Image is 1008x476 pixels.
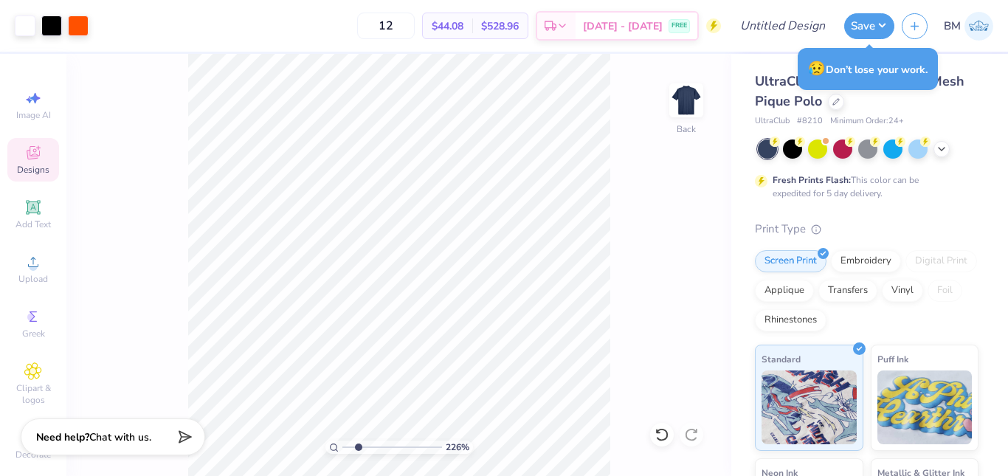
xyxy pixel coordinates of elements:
div: Embroidery [831,250,901,272]
input: – – [357,13,415,39]
img: Standard [762,370,857,444]
div: This color can be expedited for 5 day delivery. [773,173,954,200]
span: [DATE] - [DATE] [583,18,663,34]
div: Digital Print [905,250,977,272]
div: Screen Print [755,250,826,272]
div: Rhinestones [755,309,826,331]
span: 226 % [446,441,469,454]
img: Puff Ink [877,370,973,444]
img: Bronwyn Moore [964,12,993,41]
span: BM [944,18,961,35]
span: Standard [762,351,801,367]
span: Minimum Order: 24 + [830,115,904,128]
span: FREE [672,21,687,31]
img: Back [672,86,701,115]
div: Print Type [755,221,978,238]
div: Applique [755,280,814,302]
strong: Need help? [36,430,89,444]
span: $528.96 [481,18,519,34]
input: Untitled Design [728,11,837,41]
span: Designs [17,164,49,176]
span: Chat with us. [89,430,151,444]
button: Save [844,13,894,39]
div: Vinyl [882,280,923,302]
span: Greek [22,328,45,339]
span: Clipart & logos [7,382,59,406]
span: UltraClub [755,115,790,128]
div: Don’t lose your work. [798,48,938,90]
span: $44.08 [432,18,463,34]
span: Puff Ink [877,351,908,367]
span: Decorate [15,449,51,461]
div: Transfers [818,280,877,302]
span: Upload [18,273,48,285]
a: BM [944,12,993,41]
span: # 8210 [797,115,823,128]
strong: Fresh Prints Flash: [773,174,851,186]
div: Back [677,123,696,136]
span: Image AI [16,109,51,121]
span: 😥 [808,59,826,78]
span: UltraClub Men's Cool & Dry Mesh Pique Polo [755,72,964,110]
span: Add Text [15,218,51,230]
div: Foil [928,280,962,302]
